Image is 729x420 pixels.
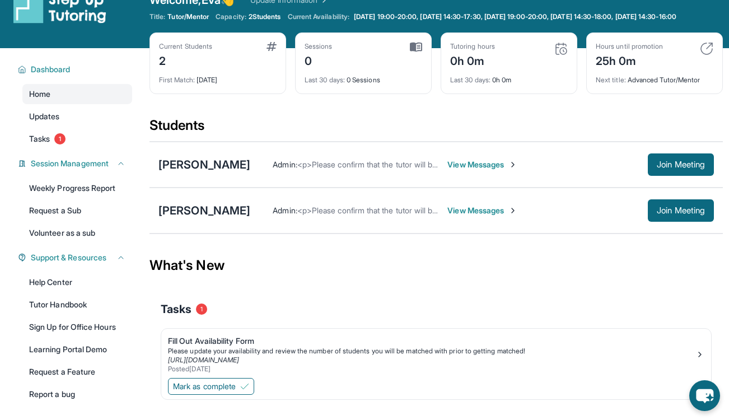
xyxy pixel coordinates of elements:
[273,206,297,215] span: Admin :
[29,111,60,122] span: Updates
[273,160,297,169] span: Admin :
[596,76,626,84] span: Next title :
[22,223,132,243] a: Volunteer as a sub
[22,272,132,292] a: Help Center
[22,317,132,337] a: Sign Up for Office Hours
[352,12,679,21] a: [DATE] 19:00-20:00, [DATE] 14:30-17:30, [DATE] 19:00-20:00, [DATE] 14:30-18:00, [DATE] 14:30-16:00
[554,42,568,55] img: card
[354,12,676,21] span: [DATE] 19:00-20:00, [DATE] 14:30-17:30, [DATE] 19:00-20:00, [DATE] 14:30-18:00, [DATE] 14:30-16:00
[168,356,239,364] a: [URL][DOMAIN_NAME]
[22,384,132,404] a: Report a bug
[450,76,490,84] span: Last 30 days :
[648,153,714,176] button: Join Meeting
[305,69,422,85] div: 0 Sessions
[161,329,711,376] a: Fill Out Availability FormPlease update your availability and review the number of students you w...
[249,12,281,21] span: 2 Students
[410,42,422,52] img: card
[22,362,132,382] a: Request a Feature
[159,51,212,69] div: 2
[297,206,702,215] span: <p>Please confirm that the tutor will be able to attend your first assigned meeting time before j...
[22,84,132,104] a: Home
[22,106,132,127] a: Updates
[305,76,345,84] span: Last 30 days :
[29,133,50,144] span: Tasks
[159,76,195,84] span: First Match :
[31,252,106,263] span: Support & Resources
[22,295,132,315] a: Tutor Handbook
[26,158,125,169] button: Session Management
[159,42,212,51] div: Current Students
[149,116,723,141] div: Students
[657,161,705,168] span: Join Meeting
[22,200,132,221] a: Request a Sub
[22,129,132,149] a: Tasks1
[450,51,495,69] div: 0h 0m
[168,365,695,374] div: Posted [DATE]
[508,206,517,215] img: Chevron-Right
[447,205,517,216] span: View Messages
[305,42,333,51] div: Sessions
[22,178,132,198] a: Weekly Progress Report
[596,42,663,51] div: Hours until promotion
[168,347,695,356] div: Please update your availability and review the number of students you will be matched with prior ...
[31,64,71,75] span: Dashboard
[267,42,277,51] img: card
[596,69,713,85] div: Advanced Tutor/Mentor
[447,159,517,170] span: View Messages
[689,380,720,411] button: chat-button
[26,252,125,263] button: Support & Resources
[657,207,705,214] span: Join Meeting
[596,51,663,69] div: 25h 0m
[54,133,66,144] span: 1
[158,203,250,218] div: [PERSON_NAME]
[26,64,125,75] button: Dashboard
[167,12,209,21] span: Tutor/Mentor
[22,339,132,360] a: Learning Portal Demo
[149,241,723,290] div: What's New
[159,69,277,85] div: [DATE]
[29,88,50,100] span: Home
[450,69,568,85] div: 0h 0m
[305,51,333,69] div: 0
[168,335,695,347] div: Fill Out Availability Form
[173,381,236,392] span: Mark as complete
[168,378,254,395] button: Mark as complete
[196,304,207,315] span: 1
[31,158,109,169] span: Session Management
[700,42,713,55] img: card
[450,42,495,51] div: Tutoring hours
[508,160,517,169] img: Chevron-Right
[158,157,250,172] div: [PERSON_NAME]
[288,12,349,21] span: Current Availability:
[648,199,714,222] button: Join Meeting
[216,12,246,21] span: Capacity:
[149,12,165,21] span: Title:
[161,301,191,317] span: Tasks
[297,160,702,169] span: <p>Please confirm that the tutor will be able to attend your first assigned meeting time before j...
[240,382,249,391] img: Mark as complete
